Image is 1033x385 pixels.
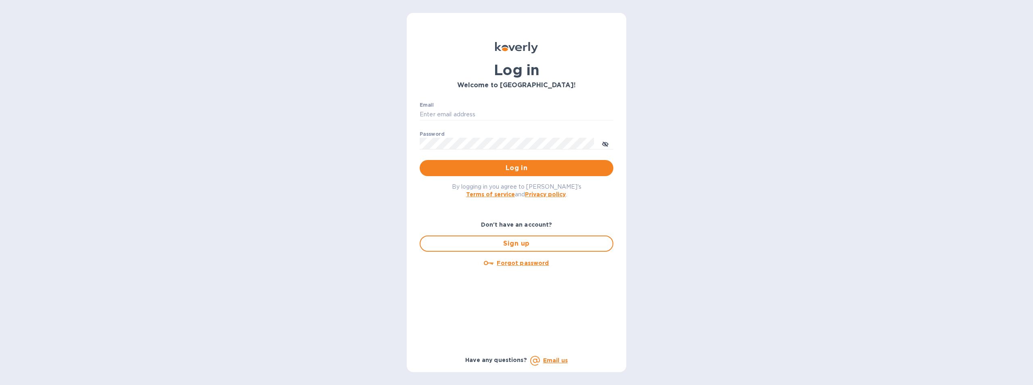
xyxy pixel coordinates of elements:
[543,357,568,364] a: Email us
[420,160,613,176] button: Log in
[597,135,613,151] button: toggle password visibility
[426,163,607,173] span: Log in
[427,239,606,248] span: Sign up
[481,221,552,228] b: Don't have an account?
[465,357,527,363] b: Have any questions?
[452,183,581,198] span: By logging in you agree to [PERSON_NAME]'s and .
[420,103,434,107] label: Email
[466,191,515,198] a: Terms of service
[497,260,549,266] u: Forgot password
[420,82,613,89] h3: Welcome to [GEOGRAPHIC_DATA]!
[495,42,538,53] img: Koverly
[525,191,566,198] a: Privacy policy
[420,109,613,121] input: Enter email address
[420,236,613,252] button: Sign up
[420,132,444,137] label: Password
[420,61,613,78] h1: Log in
